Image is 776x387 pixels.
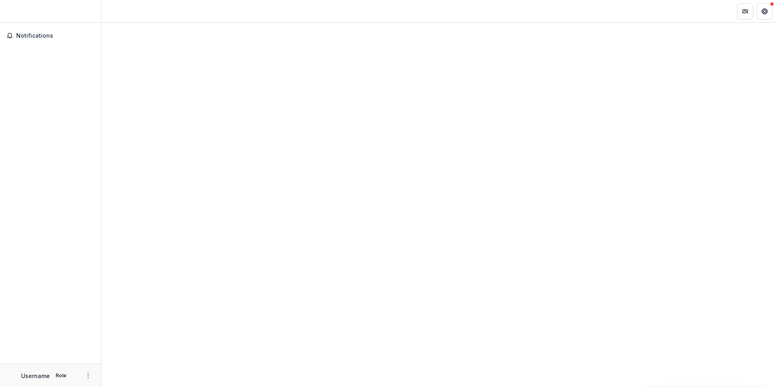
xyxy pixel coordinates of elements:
[53,372,69,379] p: Role
[83,371,93,381] button: More
[21,372,50,380] p: Username
[3,29,98,42] button: Notifications
[737,3,753,19] button: Partners
[16,32,95,39] span: Notifications
[757,3,773,19] button: Get Help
